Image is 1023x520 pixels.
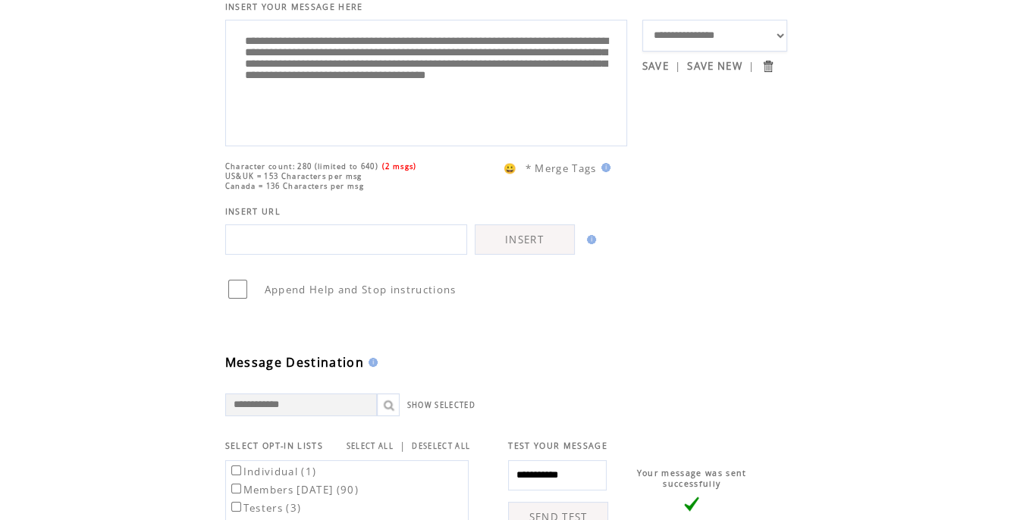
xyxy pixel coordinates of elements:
input: Members [DATE] (90) [231,484,241,493]
span: * Merge Tags [526,161,597,175]
span: Append Help and Stop instructions [265,283,457,296]
span: Your message was sent successfully [637,468,747,489]
span: | [748,59,755,73]
span: TEST YOUR MESSAGE [508,440,607,451]
span: Character count: 280 (limited to 640) [225,161,378,171]
label: Testers (3) [228,501,302,515]
span: Message Destination [225,354,364,371]
input: Individual (1) [231,465,241,475]
span: INSERT YOUR MESSAGE HERE [225,2,363,12]
a: SHOW SELECTED [407,400,475,410]
span: (2 msgs) [382,161,417,171]
a: DESELECT ALL [412,441,470,451]
input: Testers (3) [231,502,241,512]
span: Canada = 136 Characters per msg [225,181,364,191]
span: | [675,59,681,73]
span: | [400,439,406,453]
label: Individual (1) [228,465,317,478]
label: Members [DATE] (90) [228,483,359,497]
a: INSERT [475,224,575,255]
a: SELECT ALL [347,441,394,451]
img: help.gif [582,235,596,244]
span: INSERT URL [225,206,281,217]
input: Submit [761,59,775,74]
img: help.gif [364,358,378,367]
a: SAVE NEW [687,59,742,73]
img: help.gif [597,163,610,172]
span: SELECT OPT-IN LISTS [225,440,323,451]
img: vLarge.png [684,497,699,512]
span: US&UK = 153 Characters per msg [225,171,362,181]
span: 😀 [504,161,517,175]
a: SAVE [642,59,669,73]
